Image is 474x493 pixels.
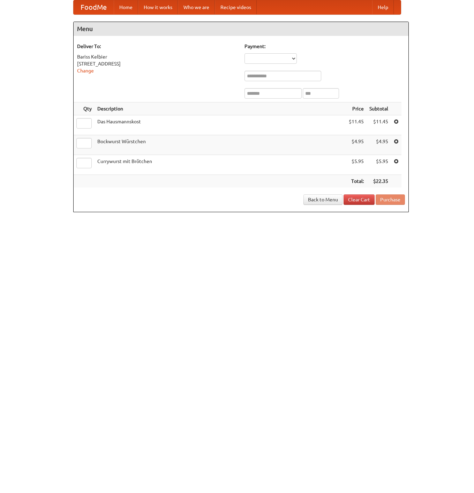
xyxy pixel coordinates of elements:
[138,0,178,14] a: How it works
[303,194,343,205] a: Back to Menu
[346,102,367,115] th: Price
[77,43,238,50] h5: Deliver To:
[215,0,257,14] a: Recipe videos
[346,135,367,155] td: $4.95
[367,135,391,155] td: $4.95
[178,0,215,14] a: Who we are
[74,102,95,115] th: Qty
[74,0,114,14] a: FoodMe
[95,135,346,155] td: Bockwurst Würstchen
[244,43,405,50] h5: Payment:
[346,115,367,135] td: $11.45
[74,22,408,36] h4: Menu
[367,155,391,175] td: $5.95
[95,155,346,175] td: Currywurst mit Brötchen
[367,115,391,135] td: $11.45
[77,68,94,74] a: Change
[367,102,391,115] th: Subtotal
[346,175,367,188] th: Total:
[77,53,238,60] div: Bariss Kelbier
[367,175,391,188] th: $22.35
[77,60,238,67] div: [STREET_ADDRESS]
[95,102,346,115] th: Description
[114,0,138,14] a: Home
[372,0,394,14] a: Help
[344,194,375,205] a: Clear Cart
[95,115,346,135] td: Das Hausmannskost
[376,194,405,205] button: Purchase
[346,155,367,175] td: $5.95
